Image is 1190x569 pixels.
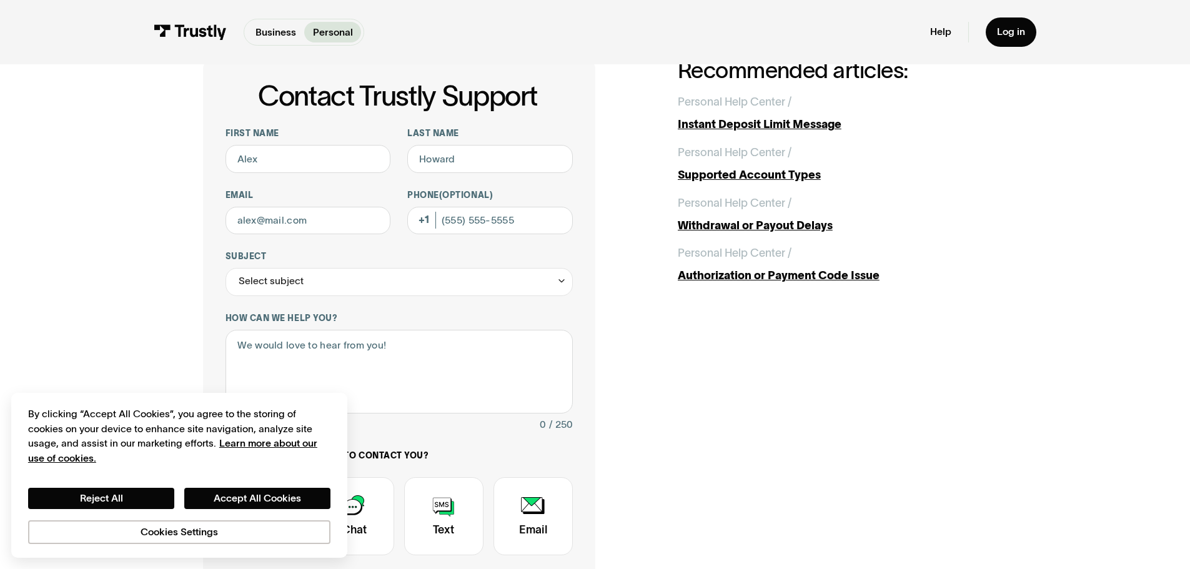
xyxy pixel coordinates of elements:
a: Personal Help Center /Authorization or Payment Code Issue [678,245,988,284]
div: Personal Help Center / [678,195,791,212]
label: Email [226,190,391,201]
input: alex@mail.com [226,207,391,235]
a: Business [247,22,304,42]
div: Log in [997,26,1025,38]
label: Phone [407,190,573,201]
input: (555) 555-5555 [407,207,573,235]
h2: Recommended articles: [678,58,988,82]
button: Reject All [28,488,174,509]
button: Accept All Cookies [184,488,330,509]
a: Help [930,26,951,38]
div: Personal Help Center / [678,245,791,262]
div: Personal Help Center / [678,144,791,161]
input: Alex [226,145,391,173]
div: Select subject [239,273,304,290]
div: By clicking “Accept All Cookies”, you agree to the storing of cookies on your device to enhance s... [28,407,330,465]
a: Personal Help Center /Withdrawal or Payout Delays [678,195,988,234]
h1: Contact Trustly Support [223,81,573,111]
div: Withdrawal or Payout Delays [678,217,988,234]
label: Subject [226,251,573,262]
button: Cookies Settings [28,520,330,544]
div: 0 [540,417,546,433]
div: Instant Deposit Limit Message [678,116,988,133]
div: Authorization or Payment Code Issue [678,267,988,284]
img: Trustly Logo [154,24,227,40]
a: Log in [986,17,1036,47]
a: Personal Help Center /Supported Account Types [678,144,988,184]
div: Supported Account Types [678,167,988,184]
a: Personal Help Center /Instant Deposit Limit Message [678,94,988,133]
div: Cookie banner [11,393,347,558]
a: Personal [304,22,361,42]
input: Howard [407,145,573,173]
p: Personal [313,25,353,40]
label: How can we help you? [226,313,573,324]
label: First name [226,128,391,139]
div: Select subject [226,268,573,296]
div: Personal Help Center / [678,94,791,111]
p: Business [255,25,296,40]
label: Last name [407,128,573,139]
span: (Optional) [439,190,493,200]
div: Privacy [28,407,330,543]
label: How would you like us to contact you? [226,450,573,462]
div: / 250 [549,417,573,433]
